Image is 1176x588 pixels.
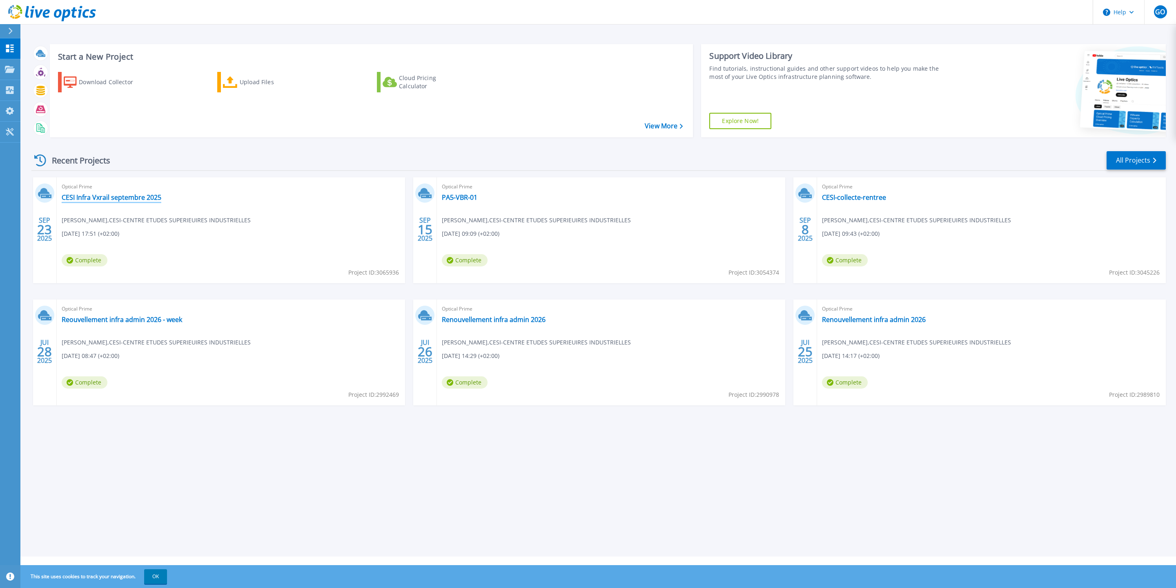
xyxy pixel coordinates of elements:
[62,315,182,324] a: Reouvellement infra admin 2026 - week
[797,337,813,367] div: JUI 2025
[822,193,886,201] a: CESI-collecte-rentree
[62,216,251,225] span: [PERSON_NAME] , CESI-CENTRE ETUDES SUPERIEUIRES INDUSTRIELLES
[1109,390,1160,399] span: Project ID: 2989810
[442,216,631,225] span: [PERSON_NAME] , CESI-CENTRE ETUDES SUPERIEUIRES INDUSTRIELLES
[709,51,951,61] div: Support Video Library
[417,215,433,244] div: SEP 2025
[442,304,780,313] span: Optical Prime
[417,337,433,367] div: JUI 2025
[728,390,779,399] span: Project ID: 2990978
[822,229,880,238] span: [DATE] 09:43 (+02:00)
[418,348,432,355] span: 26
[240,74,305,90] div: Upload Files
[1155,9,1165,15] span: GO
[798,348,813,355] span: 25
[418,226,432,233] span: 15
[217,72,308,92] a: Upload Files
[1107,151,1166,170] a: All Projects
[822,182,1160,191] span: Optical Prime
[442,254,488,266] span: Complete
[144,569,167,584] button: OK
[822,351,880,360] span: [DATE] 14:17 (+02:00)
[399,74,464,90] div: Cloud Pricing Calculator
[709,113,771,129] a: Explore Now!
[822,304,1160,313] span: Optical Prime
[709,65,951,81] div: Find tutorials, instructional guides and other support videos to help you make the most of your L...
[802,226,809,233] span: 8
[442,229,499,238] span: [DATE] 09:09 (+02:00)
[442,351,499,360] span: [DATE] 14:29 (+02:00)
[442,193,477,201] a: PA5-VBR-01
[797,215,813,244] div: SEP 2025
[62,338,251,347] span: [PERSON_NAME] , CESI-CENTRE ETUDES SUPERIEUIRES INDUSTRIELLES
[348,268,399,277] span: Project ID: 3065936
[822,216,1011,225] span: [PERSON_NAME] , CESI-CENTRE ETUDES SUPERIEUIRES INDUSTRIELLES
[442,376,488,389] span: Complete
[442,338,631,347] span: [PERSON_NAME] , CESI-CENTRE ETUDES SUPERIEUIRES INDUSTRIELLES
[822,338,1011,347] span: [PERSON_NAME] , CESI-CENTRE ETUDES SUPERIEUIRES INDUSTRIELLES
[822,315,926,324] a: Renouvellement infra admin 2026
[442,182,780,191] span: Optical Prime
[377,72,468,92] a: Cloud Pricing Calculator
[822,376,868,389] span: Complete
[728,268,779,277] span: Project ID: 3054374
[348,390,399,399] span: Project ID: 2992469
[58,52,683,61] h3: Start a New Project
[822,254,868,266] span: Complete
[1109,268,1160,277] span: Project ID: 3045226
[62,304,400,313] span: Optical Prime
[442,315,546,324] a: Renouvellement infra admin 2026
[645,122,683,130] a: View More
[62,182,400,191] span: Optical Prime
